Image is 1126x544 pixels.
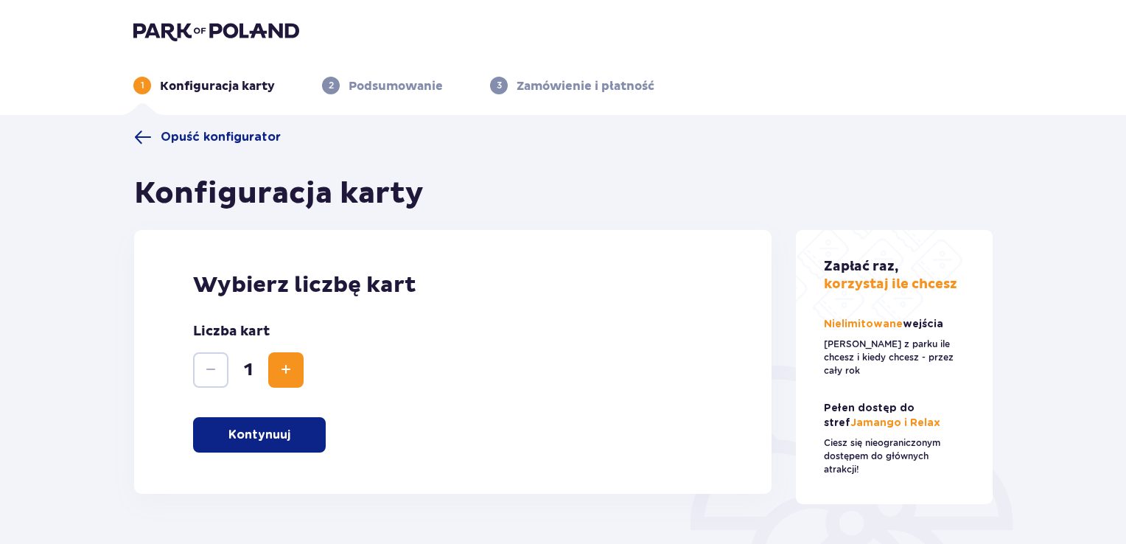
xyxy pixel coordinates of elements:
p: korzystaj ile chcesz [824,258,957,293]
span: Opuść konfigurator [161,129,281,145]
p: 3 [497,79,502,92]
p: 2 [329,79,334,92]
p: Ciesz się nieograniczonym dostępem do głównych atrakcji! [824,436,965,476]
div: 3Zamówienie i płatność [490,77,654,94]
p: Zamówienie i płatność [517,78,654,94]
h1: Konfiguracja karty [134,175,424,212]
p: Konfiguracja karty [160,78,275,94]
button: Kontynuuj [193,417,326,453]
div: 1Konfiguracja karty [133,77,275,94]
p: Jamango i Relax [824,401,965,430]
div: 2Podsumowanie [322,77,443,94]
p: Liczba kart [193,323,270,341]
span: wejścia [903,319,943,329]
p: [PERSON_NAME] z parku ile chcesz i kiedy chcesz - przez cały rok [824,338,965,377]
button: Zwiększ [268,352,304,388]
p: Nielimitowane [824,317,946,332]
p: 1 [141,79,144,92]
p: Kontynuuj [228,427,290,443]
a: Opuść konfigurator [134,128,281,146]
span: 1 [231,359,265,381]
img: Park of Poland logo [133,21,299,41]
span: Zapłać raz, [824,258,898,275]
p: Wybierz liczbę kart [193,271,713,299]
p: Podsumowanie [349,78,443,94]
span: Pełen dostęp do stref [824,403,915,428]
button: Zmniejsz [193,352,228,388]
